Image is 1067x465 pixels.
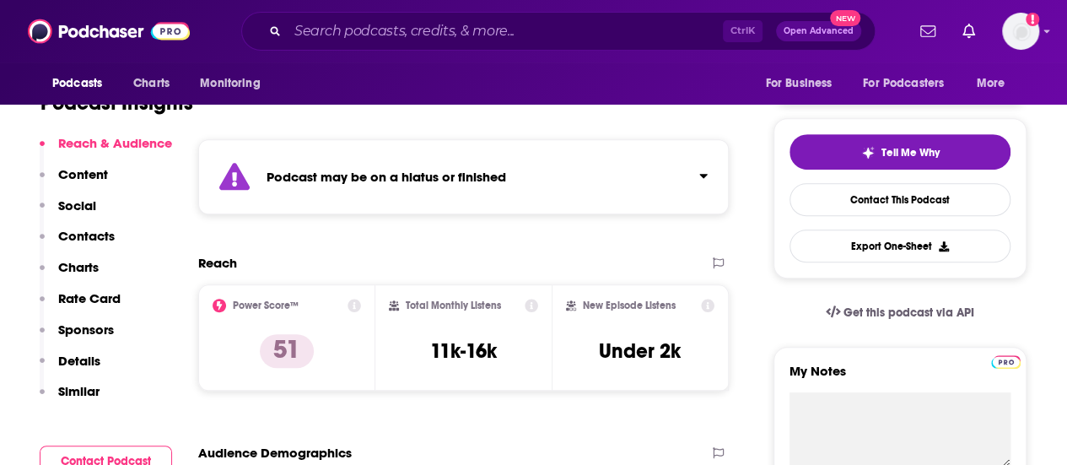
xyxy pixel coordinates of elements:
[991,355,1021,369] img: Podchaser Pro
[198,255,237,271] h2: Reach
[40,68,124,100] button: open menu
[830,10,860,26] span: New
[784,27,854,35] span: Open Advanced
[965,68,1027,100] button: open menu
[599,338,681,364] h3: Under 2k
[1002,13,1039,50] span: Logged in as hconnor
[852,68,968,100] button: open menu
[28,15,190,47] img: Podchaser - Follow, Share and Rate Podcasts
[58,353,100,369] p: Details
[40,135,172,166] button: Reach & Audience
[861,146,875,160] img: tell me why sparkle
[58,290,121,306] p: Rate Card
[40,290,121,322] button: Rate Card
[40,383,100,414] button: Similar
[58,228,115,244] p: Contacts
[58,383,100,399] p: Similar
[198,445,352,461] h2: Audience Demographics
[1002,13,1039,50] img: User Profile
[288,18,723,45] input: Search podcasts, credits, & more...
[58,259,99,275] p: Charts
[233,300,299,311] h2: Power Score™
[40,228,115,259] button: Contacts
[913,17,942,46] a: Show notifications dropdown
[843,305,974,320] span: Get this podcast via API
[260,334,314,368] p: 51
[267,169,506,185] strong: Podcast may be on a hiatus or finished
[133,72,170,95] span: Charts
[881,146,940,160] span: Tell Me Why
[430,338,497,364] h3: 11k-16k
[58,197,96,214] p: Social
[812,292,988,333] a: Get this podcast via API
[789,230,1010,262] button: Export One-Sheet
[40,166,108,197] button: Content
[122,68,180,100] a: Charts
[789,363,1010,392] label: My Notes
[753,68,853,100] button: open menu
[863,72,944,95] span: For Podcasters
[776,21,861,41] button: Open AdvancedNew
[765,72,832,95] span: For Business
[58,166,108,182] p: Content
[200,72,260,95] span: Monitoring
[723,20,763,42] span: Ctrl K
[1026,13,1039,26] svg: Add a profile image
[40,197,96,229] button: Social
[198,139,729,214] section: Click to expand status details
[188,68,282,100] button: open menu
[40,259,99,290] button: Charts
[40,353,100,384] button: Details
[241,12,876,51] div: Search podcasts, credits, & more...
[583,300,676,311] h2: New Episode Listens
[58,322,114,338] p: Sponsors
[977,72,1005,95] span: More
[52,72,102,95] span: Podcasts
[789,134,1010,170] button: tell me why sparkleTell Me Why
[991,353,1021,369] a: Pro website
[58,135,172,151] p: Reach & Audience
[1002,13,1039,50] button: Show profile menu
[40,322,114,353] button: Sponsors
[789,183,1010,216] a: Contact This Podcast
[406,300,501,311] h2: Total Monthly Listens
[956,17,982,46] a: Show notifications dropdown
